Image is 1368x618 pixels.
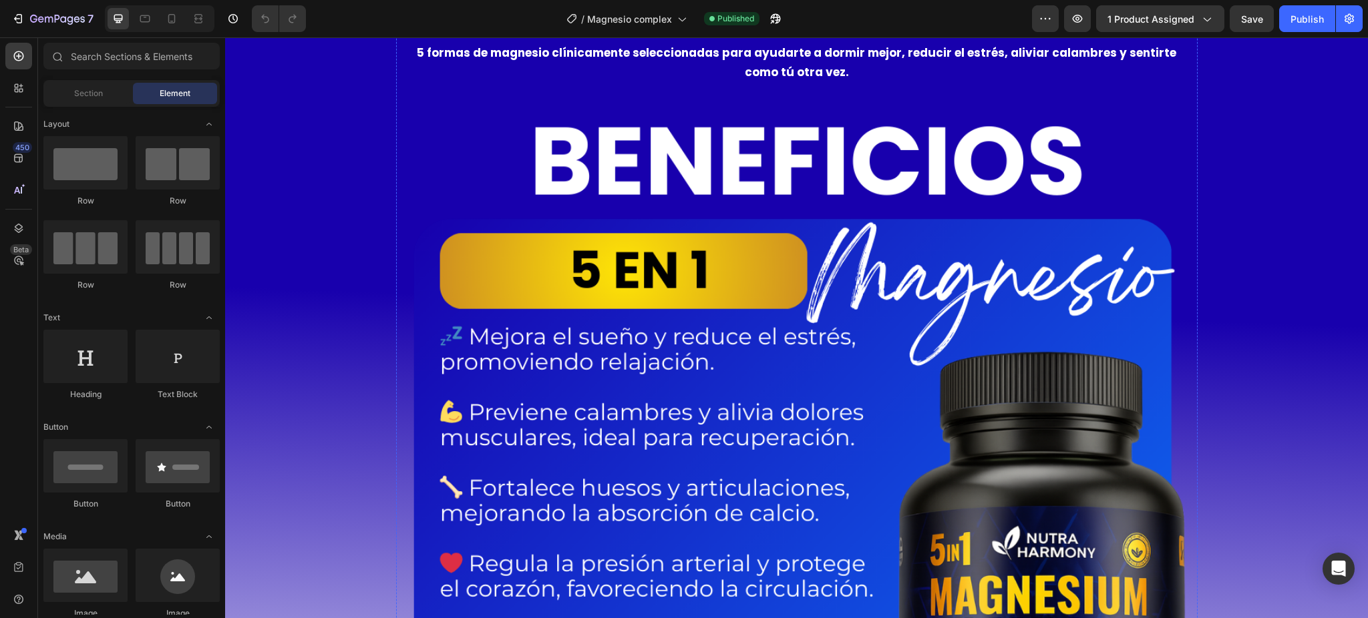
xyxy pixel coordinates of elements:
[136,388,220,400] div: Text Block
[587,12,672,26] span: Magnesio complex
[43,279,128,291] div: Row
[1230,5,1274,32] button: Save
[1279,5,1335,32] button: Publish
[10,244,32,255] div: Beta
[43,498,128,510] div: Button
[43,421,68,433] span: Button
[198,307,220,328] span: Toggle open
[717,13,754,25] span: Published
[252,5,306,32] div: Undo/Redo
[43,312,60,324] span: Text
[1096,5,1224,32] button: 1 product assigned
[88,11,94,27] p: 7
[74,87,103,99] span: Section
[581,12,584,26] span: /
[136,195,220,207] div: Row
[43,43,220,69] input: Search Sections & Elements
[1291,12,1324,26] div: Publish
[43,531,67,543] span: Media
[198,113,220,135] span: Toggle open
[136,498,220,510] div: Button
[198,416,220,438] span: Toggle open
[13,142,32,153] div: 450
[136,279,220,291] div: Row
[43,388,128,400] div: Heading
[43,118,69,130] span: Layout
[1241,13,1263,25] span: Save
[198,526,220,547] span: Toggle open
[160,87,190,99] span: Element
[43,195,128,207] div: Row
[225,37,1368,618] iframe: Design area
[1323,553,1355,585] div: Open Intercom Messenger
[1107,12,1194,26] span: 1 product assigned
[5,5,100,32] button: 7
